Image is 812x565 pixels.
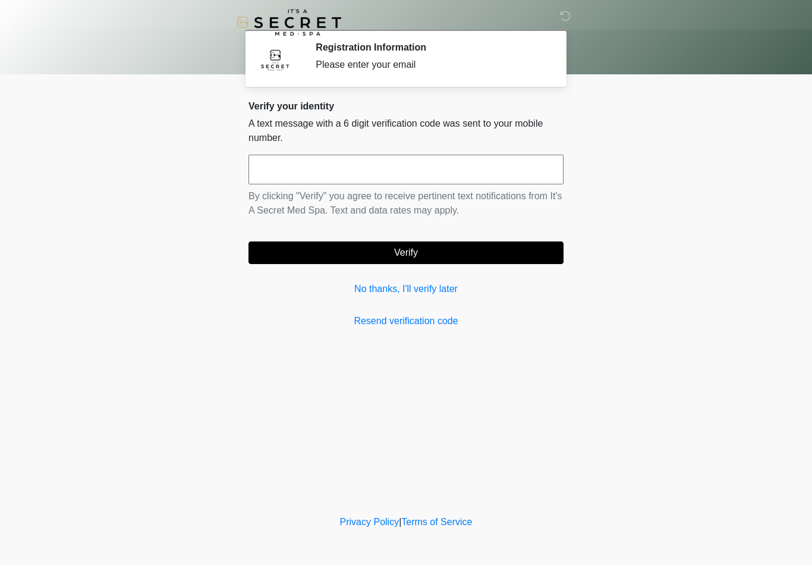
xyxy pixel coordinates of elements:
[248,117,564,145] p: A text message with a 6 digit verification code was sent to your mobile number.
[340,517,399,527] a: Privacy Policy
[248,282,564,296] a: No thanks, I'll verify later
[248,101,564,112] h2: Verify your identity
[316,42,546,53] h2: Registration Information
[237,9,341,36] img: It's A Secret Med Spa Logo
[248,189,564,218] p: By clicking "Verify" you agree to receive pertinent text notifications from It's A Secret Med Spa...
[248,241,564,264] button: Verify
[257,42,293,77] img: Agent Avatar
[401,517,472,527] a: Terms of Service
[248,314,564,328] a: Resend verification code
[399,517,401,527] a: |
[316,58,546,72] div: Please enter your email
